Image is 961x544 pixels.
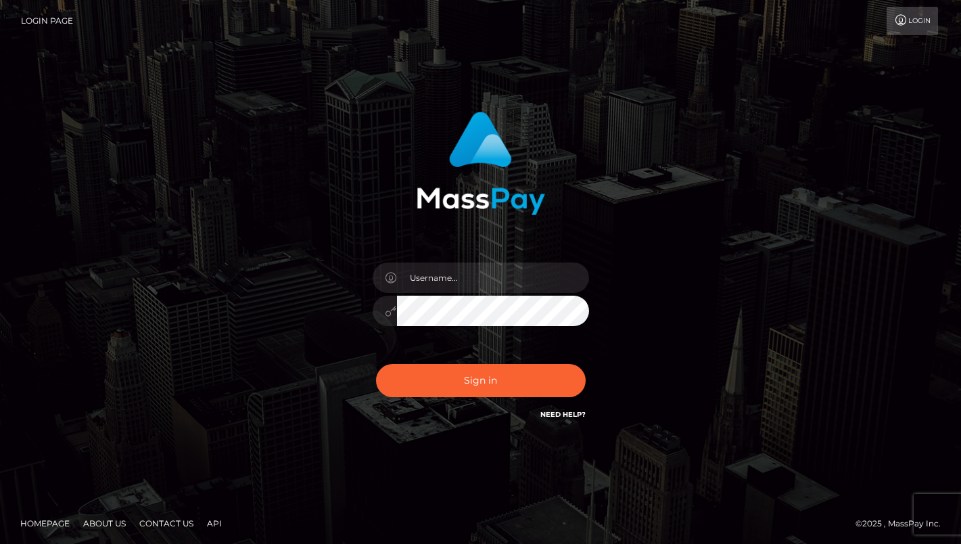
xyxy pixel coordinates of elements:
a: Need Help? [540,410,586,419]
a: Contact Us [134,513,199,534]
a: Login [887,7,938,35]
a: About Us [78,513,131,534]
a: Homepage [15,513,75,534]
img: MassPay Login [417,112,545,215]
div: © 2025 , MassPay Inc. [855,516,951,531]
button: Sign in [376,364,586,397]
input: Username... [397,263,589,293]
a: Login Page [21,7,73,35]
a: API [202,513,227,534]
